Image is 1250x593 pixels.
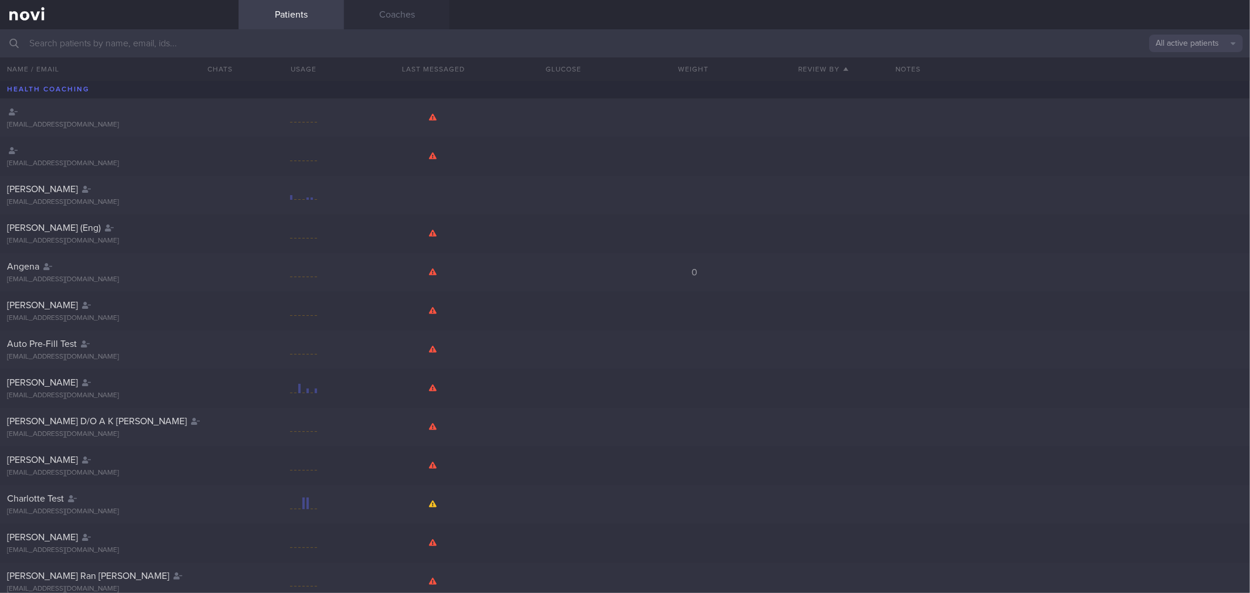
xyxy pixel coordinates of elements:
[7,391,231,400] div: [EMAIL_ADDRESS][DOMAIN_NAME]
[7,314,231,323] div: [EMAIL_ADDRESS][DOMAIN_NAME]
[7,430,231,439] div: [EMAIL_ADDRESS][DOMAIN_NAME]
[7,494,64,503] span: Charlotte Test
[7,507,231,516] div: [EMAIL_ADDRESS][DOMAIN_NAME]
[7,417,187,426] span: [PERSON_NAME] D/O A K [PERSON_NAME]
[758,57,888,81] button: Review By
[7,185,78,194] span: [PERSON_NAME]
[7,301,78,310] span: [PERSON_NAME]
[499,57,629,81] button: Glucose
[192,57,239,81] button: Chats
[7,198,231,207] div: [EMAIL_ADDRESS][DOMAIN_NAME]
[369,57,499,81] button: Last Messaged
[7,275,231,284] div: [EMAIL_ADDRESS][DOMAIN_NAME]
[1149,35,1243,52] button: All active patients
[7,353,231,362] div: [EMAIL_ADDRESS][DOMAIN_NAME]
[7,121,231,129] div: [EMAIL_ADDRESS][DOMAIN_NAME]
[7,571,169,581] span: [PERSON_NAME] Ran [PERSON_NAME]
[7,546,231,555] div: [EMAIL_ADDRESS][DOMAIN_NAME]
[888,57,1250,81] div: Notes
[692,268,698,277] span: 0
[7,223,101,233] span: [PERSON_NAME] (Eng)
[239,57,369,81] div: Usage
[7,378,78,387] span: [PERSON_NAME]
[7,533,78,542] span: [PERSON_NAME]
[629,57,759,81] button: Weight
[7,469,231,478] div: [EMAIL_ADDRESS][DOMAIN_NAME]
[7,237,231,246] div: [EMAIL_ADDRESS][DOMAIN_NAME]
[7,455,78,465] span: [PERSON_NAME]
[7,262,39,271] span: Angena
[7,159,231,168] div: [EMAIL_ADDRESS][DOMAIN_NAME]
[7,339,77,349] span: Auto Pre-Fill Test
